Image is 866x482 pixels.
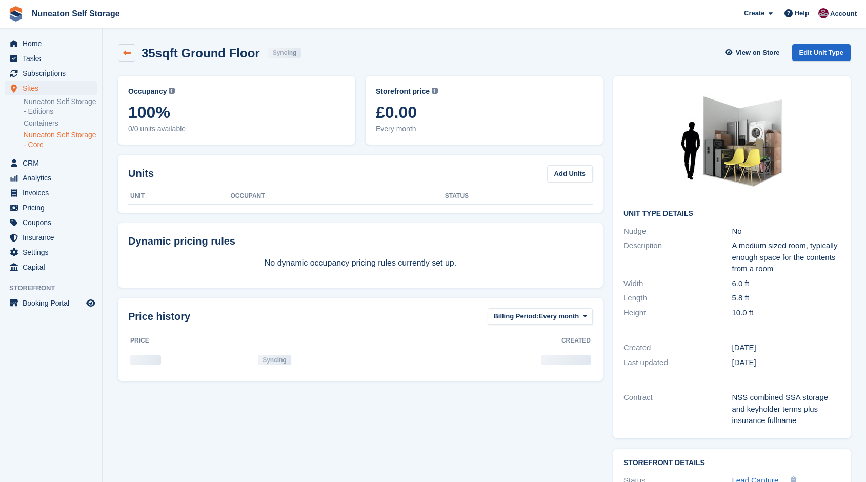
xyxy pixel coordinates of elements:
a: menu [5,156,97,170]
a: menu [5,51,97,66]
span: Invoices [23,186,84,200]
img: icon-info-grey-7440780725fd019a000dd9b08b2336e03edf1995a4989e88bcd33f0948082b44.svg [432,88,438,94]
span: Capital [23,260,84,274]
img: Chris Palmer [818,8,829,18]
span: Billing Period: [493,311,538,322]
span: Booking Portal [23,296,84,310]
span: 100% [128,103,345,122]
div: Length [623,292,732,304]
span: Storefront [9,283,102,293]
span: Created [561,336,591,345]
img: stora-icon-8386f47178a22dfd0bd8f6a31ec36ba5ce8667c1dd55bd0f319d3a0aa187defe.svg [8,6,24,22]
h2: Unit Type details [623,210,840,218]
div: 6.0 ft [732,278,841,290]
a: menu [5,260,97,274]
h2: Units [128,166,154,181]
a: menu [5,81,97,95]
button: Billing Period: Every month [488,308,593,325]
a: menu [5,186,97,200]
a: menu [5,36,97,51]
a: menu [5,245,97,259]
span: Help [795,8,809,18]
span: Occupancy [128,86,167,97]
div: Contract [623,392,732,427]
th: Occupant [230,188,445,205]
div: Dynamic pricing rules [128,233,593,249]
div: Last updated [623,357,732,369]
a: Containers [24,118,97,128]
div: [DATE] [732,357,841,369]
span: £0.00 [376,103,593,122]
span: Every month [376,124,593,134]
a: Nuneaton Self Storage - Editions [24,97,97,116]
div: Width [623,278,732,290]
div: Height [623,307,732,319]
span: Analytics [23,171,84,185]
span: Pricing [23,200,84,215]
span: Tasks [23,51,84,66]
div: A medium sized room, typically enough space for the contents from a room [732,240,841,275]
a: Nuneaton Self Storage - Core [24,130,97,150]
a: Nuneaton Self Storage [28,5,124,22]
th: Price [128,333,256,349]
span: Settings [23,245,84,259]
img: 35-sqft-unit.jpg [655,86,809,202]
a: View on Store [724,44,784,61]
div: Created [623,342,732,354]
p: No dynamic occupancy pricing rules currently set up. [128,257,593,269]
div: [DATE] [732,342,841,354]
a: menu [5,230,97,245]
div: Syncing [268,48,301,58]
th: Status [445,188,593,205]
span: Price history [128,309,190,324]
div: No [732,226,841,237]
span: Subscriptions [23,66,84,81]
span: CRM [23,156,84,170]
div: 5.8 ft [732,292,841,304]
span: Coupons [23,215,84,230]
a: menu [5,215,97,230]
span: Insurance [23,230,84,245]
th: Unit [128,188,230,205]
a: menu [5,171,97,185]
span: Every month [539,311,579,322]
img: icon-info-grey-7440780725fd019a000dd9b08b2336e03edf1995a4989e88bcd33f0948082b44.svg [169,88,175,94]
a: Preview store [85,297,97,309]
a: Add Units [547,165,593,182]
a: menu [5,296,97,310]
a: menu [5,66,97,81]
a: menu [5,200,97,215]
a: Edit Unit Type [792,44,851,61]
span: Create [744,8,764,18]
span: 0/0 units available [128,124,345,134]
div: Syncing [258,355,291,365]
span: Home [23,36,84,51]
div: 10.0 ft [732,307,841,319]
h2: Storefront Details [623,459,840,467]
span: Sites [23,81,84,95]
div: Description [623,240,732,275]
h2: 35sqft Ground Floor [142,46,260,60]
div: Nudge [623,226,732,237]
span: Account [830,9,857,19]
div: NSS combined SSA storage and keyholder terms plus insurance fullname [732,392,841,427]
span: Storefront price [376,86,430,97]
span: View on Store [736,48,780,58]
